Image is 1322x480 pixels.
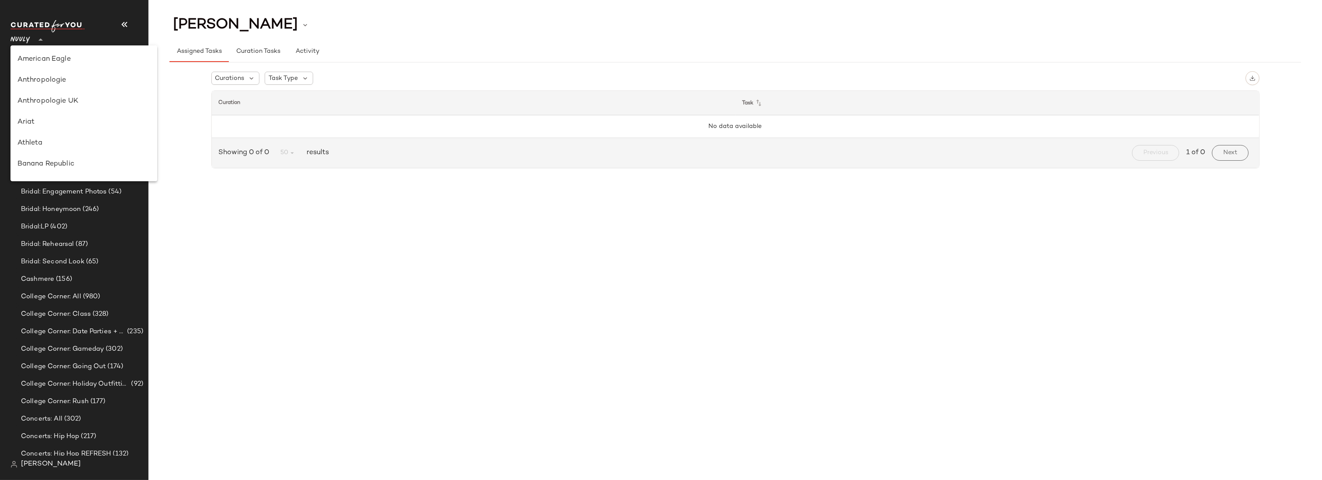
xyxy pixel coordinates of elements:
span: results [303,148,329,158]
span: (246) [81,204,99,214]
span: (156) [54,274,72,284]
span: (92) [129,379,143,389]
span: College Corner: Holiday Outfitting (college style) [21,379,129,389]
span: Bridal:LP [21,222,48,232]
span: Anti [PERSON_NAME] [21,82,92,92]
span: Showing 0 of 0 [219,148,273,158]
span: Activity [295,48,319,55]
span: 1 of 0 [1186,148,1205,158]
button: Next [1212,145,1248,161]
span: (213) [84,135,101,145]
span: (402) [48,222,67,232]
span: Concerts: All [21,414,62,424]
span: (54) [107,187,122,197]
span: Bridal: Engagement Photos [21,187,107,197]
span: Bridal: Bachelorette [21,135,84,145]
span: Concerts: Hip Hop REFRESH [21,449,111,459]
span: Curations [215,74,245,83]
span: College Corner: All [21,292,81,302]
span: (65) [84,257,99,267]
span: (78) [86,152,100,162]
span: College Corner: Rush [21,397,89,407]
span: (104) [48,117,67,127]
span: (235) [125,327,143,337]
span: Bridal: Honeymoon [21,204,81,214]
th: Task [735,91,1259,115]
span: Athleisure [21,100,54,110]
span: (980) [81,292,100,302]
span: Bridal: Second Look [21,257,84,267]
span: [PERSON_NAME] [173,17,298,33]
span: Cashmere [21,274,54,284]
span: College Corner: Date Parties + Formals [21,327,125,337]
span: Nuuly [10,30,30,45]
span: Boys Lie [21,117,48,127]
span: (302) [62,414,81,424]
td: No data available [212,115,1259,138]
span: College Corner: Going Out [21,362,106,372]
img: cfy_white_logo.C9jOOHJF.svg [10,20,85,32]
span: Task Type [269,74,298,83]
span: (177) [89,397,106,407]
span: (302) [104,344,123,354]
span: (106) [92,82,111,92]
span: Bridal: Rehearsal [21,239,74,249]
span: (87) [74,239,88,249]
span: Bridal: Bridal Shower [21,152,86,162]
span: [PERSON_NAME] [21,459,81,470]
span: College Corner: Gameday [21,344,104,354]
img: svg%3e [1250,75,1256,81]
img: svg%3e [10,461,17,468]
span: (328) [91,309,109,319]
span: (132) [111,449,129,459]
th: Curation [212,91,735,115]
span: Curation Tasks [236,48,280,55]
span: Assigned Tasks [176,48,222,55]
span: Bridal: Brunch [21,169,65,180]
span: College Corner: Class [21,309,91,319]
span: (100) [65,169,85,180]
span: Next [1223,149,1237,156]
span: (174) [106,362,124,372]
span: (553) [54,100,72,110]
span: (217) [79,432,96,442]
span: Concerts: Hip Hop [21,432,79,442]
